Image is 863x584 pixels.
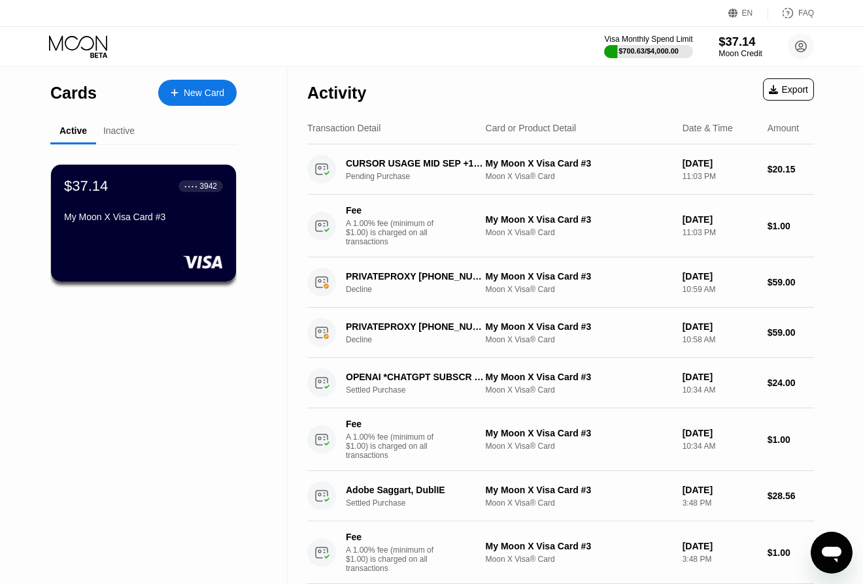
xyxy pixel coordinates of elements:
div: Pending Purchase [346,172,497,181]
div: Moon X Visa® Card [486,442,672,451]
div: $59.00 [768,277,814,287]
div: CURSOR USAGE MID SEP +18314259504 USPending PurchaseMy Moon X Visa Card #3Moon X Visa® Card[DATE]... [307,144,814,195]
div: 10:34 AM [683,442,757,451]
div: My Moon X Visa Card #3 [486,321,672,332]
div: $37.14 [719,35,762,48]
div: $1.00 [768,221,814,231]
div: Moon X Visa® Card [486,498,672,508]
div: Visa Monthly Spend Limit [604,35,692,44]
div: Moon X Visa® Card [486,228,672,237]
div: 11:03 PM [683,228,757,237]
div: PRIVATEPROXY [PHONE_NUMBER] HK [346,321,486,332]
div: Cards [50,84,97,103]
div: New Card [184,88,224,99]
div: Active [59,125,87,136]
div: EN [742,8,753,18]
div: New Card [158,80,237,106]
div: Moon Credit [719,49,762,58]
div: 3:48 PM [683,555,757,564]
div: Date & Time [683,123,733,133]
div: $1.00 [768,547,814,558]
div: [DATE] [683,485,757,495]
div: Activity [307,84,366,103]
div: $1.00 [768,434,814,445]
div: [DATE] [683,541,757,551]
div: $24.00 [768,378,814,388]
div: $28.56 [768,491,814,501]
div: 11:03 PM [683,172,757,181]
div: $700.63 / $4,000.00 [618,47,679,55]
div: Settled Purchase [346,385,497,395]
div: OPENAI *CHATGPT SUBSCR [PHONE_NUMBER] US [346,372,486,382]
div: FeeA 1.00% fee (minimum of $1.00) is charged on all transactionsMy Moon X Visa Card #3Moon X Visa... [307,408,814,471]
div: PRIVATEPROXY [PHONE_NUMBER] HKDeclineMy Moon X Visa Card #3Moon X Visa® Card[DATE]10:58 AM$59.00 [307,308,814,358]
div: 3942 [199,182,217,191]
div: 10:34 AM [683,385,757,395]
div: FAQ [768,7,814,20]
div: Fee [346,205,437,216]
div: My Moon X Visa Card #3 [64,212,223,222]
div: $37.14● ● ● ●3942My Moon X Visa Card #3 [51,165,236,282]
div: OPENAI *CHATGPT SUBSCR [PHONE_NUMBER] USSettled PurchaseMy Moon X Visa Card #3Moon X Visa® Card[D... [307,358,814,408]
div: PRIVATEPROXY [PHONE_NUMBER] HK [346,271,486,282]
div: Fee [346,532,437,542]
div: $37.14 [64,178,108,195]
div: [DATE] [683,428,757,438]
div: PRIVATEPROXY [PHONE_NUMBER] HKDeclineMy Moon X Visa Card #3Moon X Visa® Card[DATE]10:59 AM$59.00 [307,257,814,308]
div: Moon X Visa® Card [486,335,672,344]
div: FeeA 1.00% fee (minimum of $1.00) is charged on all transactionsMy Moon X Visa Card #3Moon X Visa... [307,521,814,584]
div: A 1.00% fee (minimum of $1.00) is charged on all transactions [346,432,444,460]
div: $20.15 [768,164,814,174]
div: FAQ [798,8,814,18]
div: [DATE] [683,214,757,225]
div: 3:48 PM [683,498,757,508]
div: My Moon X Visa Card #3 [486,158,672,169]
div: My Moon X Visa Card #3 [486,372,672,382]
div: Decline [346,335,497,344]
div: My Moon X Visa Card #3 [486,271,672,282]
div: Settled Purchase [346,498,497,508]
div: Moon X Visa® Card [486,385,672,395]
div: ● ● ● ● [184,184,197,188]
div: Moon X Visa® Card [486,555,672,564]
div: Visa Monthly Spend Limit$700.63/$4,000.00 [604,35,692,58]
div: Export [769,84,808,95]
div: CURSOR USAGE MID SEP +18314259504 US [346,158,486,169]
div: $59.00 [768,327,814,338]
div: 10:59 AM [683,285,757,294]
div: Export [763,78,814,101]
div: [DATE] [683,372,757,382]
div: [DATE] [683,158,757,169]
div: Adobe Saggart, DublIE [346,485,486,495]
iframe: Bouton de lancement de la fenêtre de messagerie [811,532,853,574]
div: $37.14Moon Credit [719,35,762,58]
div: My Moon X Visa Card #3 [486,214,672,225]
div: 10:58 AM [683,335,757,344]
div: My Moon X Visa Card #3 [486,428,672,438]
div: A 1.00% fee (minimum of $1.00) is charged on all transactions [346,219,444,246]
div: A 1.00% fee (minimum of $1.00) is charged on all transactions [346,545,444,573]
div: Adobe Saggart, DublIESettled PurchaseMy Moon X Visa Card #3Moon X Visa® Card[DATE]3:48 PM$28.56 [307,471,814,521]
div: Card or Product Detail [486,123,577,133]
div: [DATE] [683,271,757,282]
div: [DATE] [683,321,757,332]
div: My Moon X Visa Card #3 [486,485,672,495]
div: Moon X Visa® Card [486,172,672,181]
div: Inactive [103,125,135,136]
div: Fee [346,419,437,429]
div: Amount [768,123,799,133]
div: FeeA 1.00% fee (minimum of $1.00) is charged on all transactionsMy Moon X Visa Card #3Moon X Visa... [307,195,814,257]
div: Decline [346,285,497,294]
div: Moon X Visa® Card [486,285,672,294]
div: My Moon X Visa Card #3 [486,541,672,551]
div: Transaction Detail [307,123,381,133]
div: EN [728,7,768,20]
